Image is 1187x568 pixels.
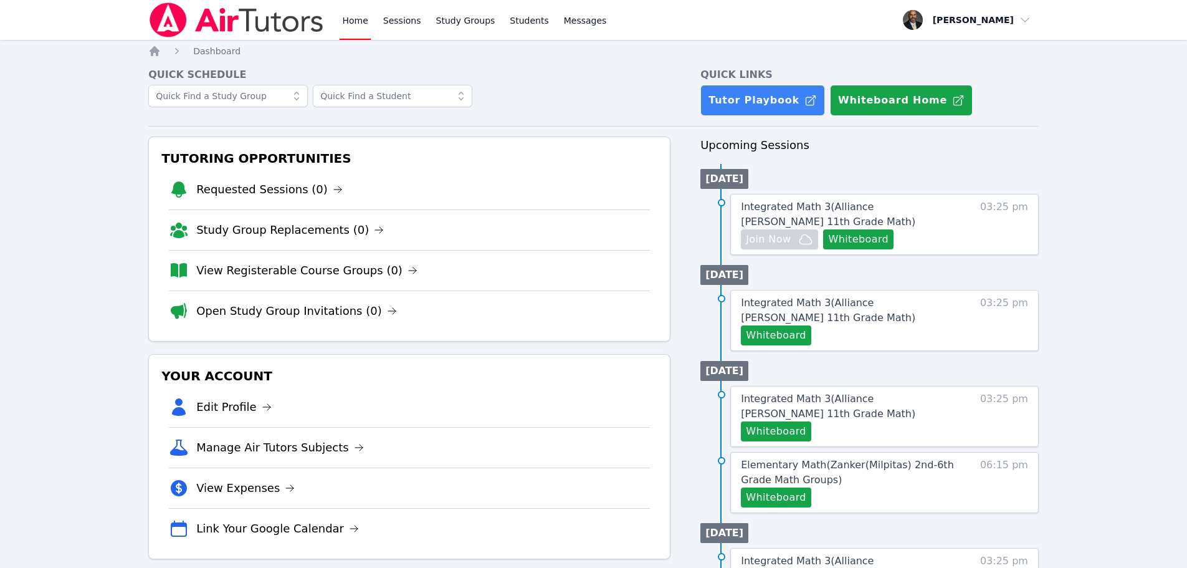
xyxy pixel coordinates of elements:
h3: Your Account [159,365,660,387]
span: Integrated Math 3 ( Alliance [PERSON_NAME] 11th Grade Math ) [741,201,915,228]
a: Edit Profile [196,398,272,416]
input: Quick Find a Study Group [148,85,308,107]
h3: Upcoming Sessions [700,137,1039,154]
a: Elementary Math(Zanker(Milpitas) 2nd-6th Grade Math Groups) [741,458,956,488]
li: [DATE] [700,169,748,189]
a: Tutor Playbook [700,85,825,116]
a: View Expenses [196,479,295,497]
a: Dashboard [193,45,241,57]
a: View Registerable Course Groups (0) [196,262,417,279]
button: Whiteboard [741,421,811,441]
a: Open Study Group Invitations (0) [196,302,397,320]
a: Integrated Math 3(Alliance [PERSON_NAME] 11th Grade Math) [741,200,956,229]
li: [DATE] [700,265,748,285]
button: Whiteboard Home [830,85,973,116]
nav: Breadcrumb [148,45,1039,57]
span: Join Now [746,232,791,247]
span: 06:15 pm [980,458,1028,508]
h3: Tutoring Opportunities [159,147,660,170]
a: Link Your Google Calendar [196,520,359,537]
a: Study Group Replacements (0) [196,221,384,239]
h4: Quick Links [700,67,1039,82]
img: Air Tutors [148,2,325,37]
span: 03:25 pm [980,200,1028,249]
button: Join Now [741,229,818,249]
span: Elementary Math ( Zanker(Milpitas) 2nd-6th Grade Math Groups ) [741,459,954,486]
button: Whiteboard [741,325,811,345]
button: Whiteboard [741,488,811,508]
a: Requested Sessions (0) [196,181,343,198]
a: Integrated Math 3(Alliance [PERSON_NAME] 11th Grade Math) [741,392,956,421]
li: [DATE] [700,361,748,381]
h4: Quick Schedule [148,67,670,82]
input: Quick Find a Student [313,85,472,107]
li: [DATE] [700,523,748,543]
span: Dashboard [193,46,241,56]
a: Manage Air Tutors Subjects [196,439,364,456]
span: 03:25 pm [980,296,1028,345]
button: Whiteboard [823,229,894,249]
span: Integrated Math 3 ( Alliance [PERSON_NAME] 11th Grade Math ) [741,297,915,324]
span: Messages [564,14,607,27]
span: Integrated Math 3 ( Alliance [PERSON_NAME] 11th Grade Math ) [741,393,915,420]
span: 03:25 pm [980,392,1028,441]
a: Integrated Math 3(Alliance [PERSON_NAME] 11th Grade Math) [741,296,956,325]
